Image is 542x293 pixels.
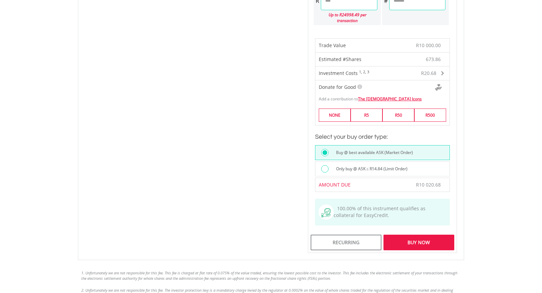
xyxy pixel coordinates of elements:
span: AMOUNT DUE [319,181,351,188]
span: Investment Costs [319,70,358,76]
span: 673.86 [426,56,441,63]
div: Up to R24998.49 per transaction [314,10,377,25]
sup: 1, 2, 3 [359,70,369,74]
img: collateral-qualifying-green.svg [321,208,331,217]
span: Trade Value [319,42,346,48]
span: 100.00% of this instrument qualifies as collateral for EasyCredit. [334,205,425,218]
img: Donte For Good [435,84,442,91]
label: R500 [414,109,446,122]
label: R50 [382,109,414,122]
label: Buy @ best available ASK (Market Order) [332,149,413,156]
span: R20.68 [421,70,436,76]
label: Only buy @ ASK ≤ R14.84 (Limit Order) [332,165,408,173]
label: R5 [351,109,382,122]
a: The [DEMOGRAPHIC_DATA] Icons [358,96,422,102]
label: NONE [319,109,351,122]
span: R10 000.00 [416,42,441,48]
div: Recurring [311,235,381,250]
h3: Select your buy order type: [315,132,450,142]
div: Add a contribution to [315,93,450,102]
span: Donate for Good [319,84,356,90]
li: 1. Unfortunately we are not responsible for this fee. This fee is charged at flat rate of 0.075% ... [81,270,461,281]
div: Buy Now [383,235,454,250]
span: R10 020.68 [416,181,441,188]
span: Estimated #Shares [319,56,361,62]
